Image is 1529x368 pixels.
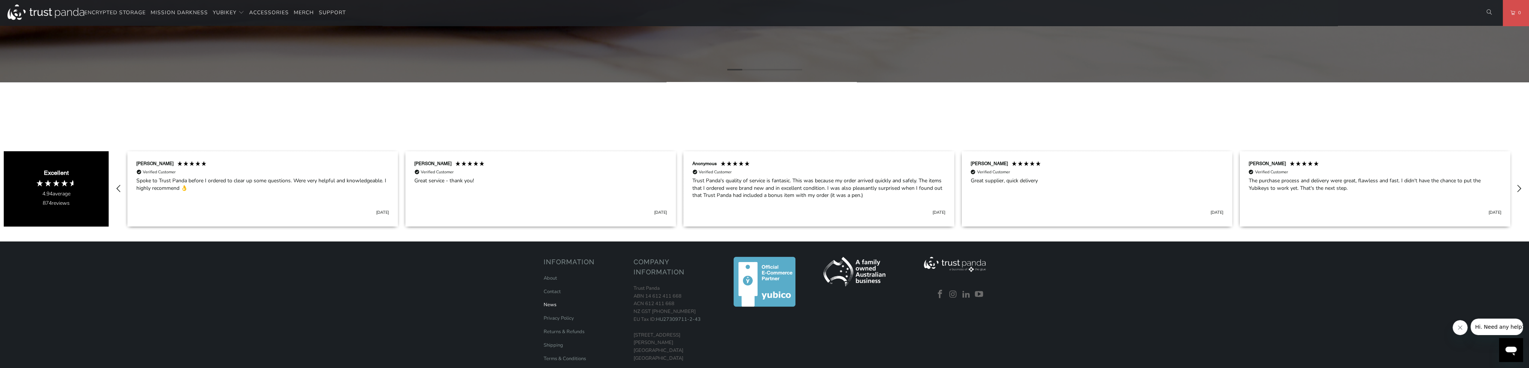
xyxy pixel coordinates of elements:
[1515,9,1521,17] span: 0
[977,169,1010,175] div: Verified Customer
[1489,210,1501,215] div: [DATE]
[319,4,346,22] a: Support
[1255,169,1288,175] div: Verified Customer
[44,169,69,177] div: Excellent
[634,285,716,362] p: Trust Panda ABN 14 612 411 668 ACN 612 411 668 NZ GST [PHONE_NUMBER] EU Tax ID: [STREET_ADDRESS][...
[151,9,208,16] span: Mission Darkness
[544,342,563,349] a: Shipping
[1510,180,1528,198] div: REVIEWS.io Carousel Scroll Right
[1011,161,1043,168] div: 5 Stars
[319,9,346,16] span: Support
[742,69,757,70] li: Page dot 2
[1249,161,1286,167] div: [PERSON_NAME]
[421,169,454,175] div: Verified Customer
[110,180,128,198] div: REVIEWS.io Carousel Scroll Left
[757,69,772,70] li: Page dot 3
[414,177,667,185] div: Great service - thank you!
[455,161,487,168] div: 5 Stars
[414,161,451,167] div: [PERSON_NAME]
[692,161,717,167] div: Anonymous
[4,5,54,11] span: Hi. Need any help?
[544,328,584,335] a: Returns & Refunds
[143,169,176,175] div: Verified Customer
[249,9,289,16] span: Accessories
[151,4,208,22] a: Mission Darkness
[544,288,561,295] a: Contact
[727,69,742,70] li: Page dot 1
[948,290,959,299] a: Trust Panda Australia on Instagram
[376,210,389,215] div: [DATE]
[213,4,244,22] summary: YubiKey
[699,169,732,175] div: Verified Customer
[136,161,173,167] div: [PERSON_NAME]
[971,161,1008,167] div: [PERSON_NAME]
[177,161,209,168] div: 5 Stars
[84,4,346,22] nav: Translation missing: en.navigation.header.main_nav
[1453,320,1468,335] iframe: Close message
[787,69,802,70] li: Page dot 5
[1471,319,1523,335] iframe: Message from company
[84,9,146,16] span: Encrypted Storage
[971,177,1223,185] div: Great supplier, quick delivery
[43,200,52,207] span: 874
[84,4,146,22] a: Encrypted Storage
[933,210,945,215] div: [DATE]
[1211,210,1223,215] div: [DATE]
[36,179,77,187] div: 4.94 Stars
[213,9,236,16] span: YubiKey
[249,4,289,22] a: Accessories
[935,290,946,299] a: Trust Panda Australia on Facebook
[961,290,972,299] a: Trust Panda Australia on LinkedIn
[7,4,84,20] img: Trust Panda Australia
[1499,338,1523,362] iframe: Button to launch messaging window
[294,4,314,22] a: Merch
[974,290,985,299] a: Trust Panda Australia on YouTube
[544,355,586,362] a: Terms & Conditions
[692,177,945,199] div: Trust Panda's quality of service is fantasic. This was because my order arrived quickly and safel...
[43,200,70,207] div: reviews
[544,301,556,308] a: News
[544,315,574,322] a: Privacy Policy
[654,210,667,215] div: [DATE]
[1249,177,1501,192] div: The purchase process and delivery were great, flawless and fast. I didn't have the chance to put ...
[136,177,389,192] div: Spoke to Trust Panda before I ordered to clear up some questions. Were very helpful and knowledge...
[656,316,701,323] a: HU27309711-2-43
[294,9,314,16] span: Merch
[42,190,52,197] span: 4.94
[772,69,787,70] li: Page dot 4
[720,161,752,168] div: 5 Stars
[1289,161,1321,168] div: 5 Stars
[544,275,557,282] a: About
[4,97,1525,141] iframe: Reviews Widget
[42,190,70,198] div: average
